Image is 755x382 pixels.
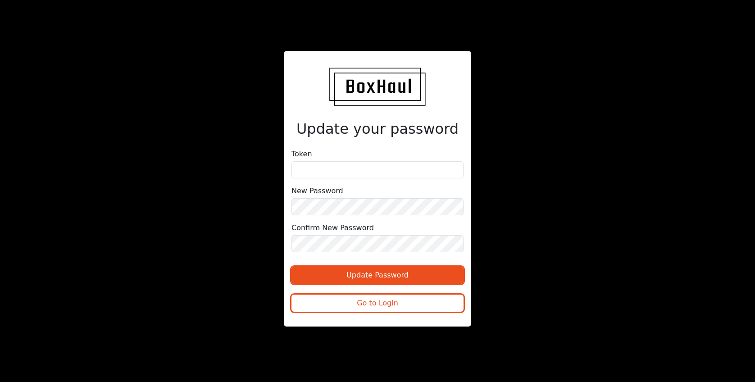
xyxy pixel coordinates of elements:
[291,295,464,312] button: Go to Login
[291,267,464,284] button: Update Password
[291,149,312,159] label: Token
[291,223,374,233] label: Confirm New Password
[329,68,426,106] img: BoxHaul
[291,186,343,196] label: New Password
[291,300,464,309] a: Go to Login
[291,120,464,137] h2: Update your password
